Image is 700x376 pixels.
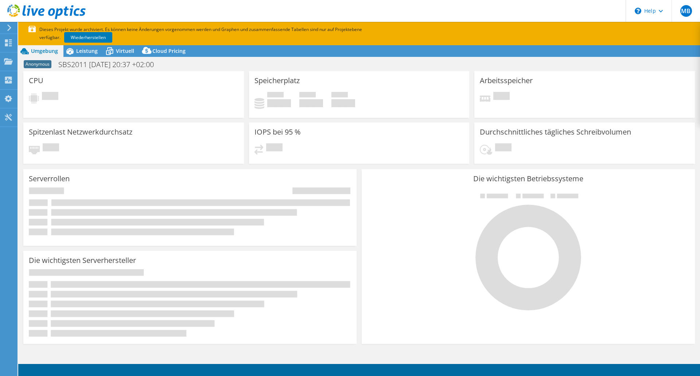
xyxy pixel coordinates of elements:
svg: \n [635,8,641,14]
h3: IOPS bei 95 % [254,128,301,136]
h4: 0 GiB [299,99,323,107]
h3: CPU [29,77,43,85]
h3: Die wichtigsten Betriebssysteme [367,175,689,183]
span: Virtuell [116,47,134,54]
span: Ausstehend [495,143,512,153]
span: Verfügbar [299,92,316,99]
h3: Speicherplatz [254,77,300,85]
h3: Serverrollen [29,175,70,183]
span: Insgesamt [331,92,348,99]
h4: 0 GiB [267,99,291,107]
span: MB [680,5,692,17]
p: Dieses Projekt wurde archiviert. Es können keine Änderungen vorgenommen werden und Graphen und zu... [28,26,386,42]
h4: 0 GiB [331,99,355,107]
span: Umgebung [31,47,58,54]
h3: Die wichtigsten Serverhersteller [29,256,136,264]
a: Wiederherstellen [64,32,112,43]
span: Ausstehend [43,143,59,153]
span: Ausstehend [42,92,58,102]
span: Anonymous [24,60,51,68]
span: Leistung [76,47,98,54]
span: Belegt [267,92,284,99]
h3: Arbeitsspeicher [480,77,533,85]
span: Ausstehend [266,143,283,153]
h1: SBS2011 [DATE] 20:37 +02:00 [55,61,165,69]
span: Cloud Pricing [152,47,186,54]
span: Ausstehend [493,92,510,102]
h3: Spitzenlast Netzwerkdurchsatz [29,128,132,136]
h3: Durchschnittliches tägliches Schreibvolumen [480,128,631,136]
